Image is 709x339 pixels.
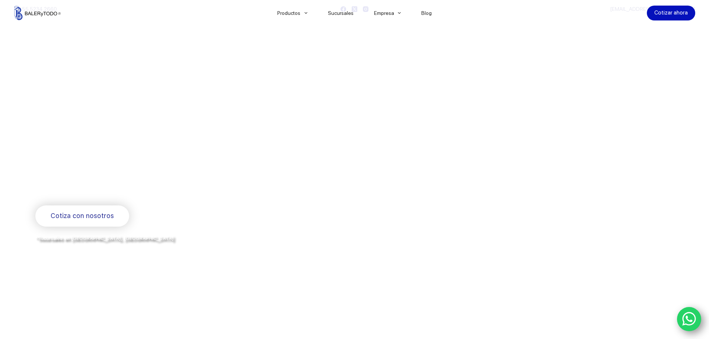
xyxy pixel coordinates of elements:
span: Somos los doctores de la industria [35,127,304,178]
span: Bienvenido a Balerytodo® [35,111,131,120]
img: Balerytodo [14,6,61,20]
span: Cotiza con nosotros [51,211,114,221]
a: Cotiza con nosotros [35,205,129,227]
span: Rodamientos y refacciones industriales [35,186,182,195]
span: y envíos a todo [GEOGRAPHIC_DATA] por la paquetería de su preferencia [35,244,215,250]
a: WhatsApp [677,307,702,332]
span: *Sucursales en [GEOGRAPHIC_DATA], [GEOGRAPHIC_DATA] [35,236,174,241]
a: Cotizar ahora [647,6,695,20]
